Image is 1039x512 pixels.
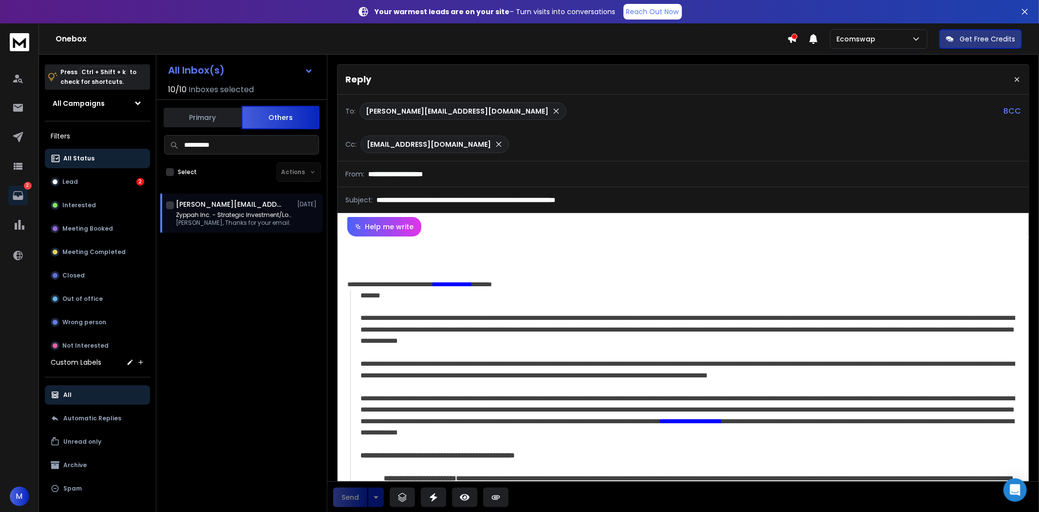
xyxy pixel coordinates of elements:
div: 2 [136,178,144,186]
p: To: [345,106,356,116]
span: Ctrl + Shift + k [80,66,127,78]
label: Select [178,168,197,176]
a: Reach Out Now [623,4,682,20]
button: All Campaigns [45,94,150,113]
button: Meeting Completed [45,242,150,262]
p: Automatic Replies [63,414,121,422]
p: Wrong person [62,318,106,326]
button: Closed [45,266,150,285]
button: Meeting Booked [45,219,150,238]
button: All Status [45,149,150,168]
h3: Custom Labels [51,357,101,367]
button: Unread only [45,432,150,452]
button: Primary [164,107,242,128]
button: Not Interested [45,336,150,355]
p: All [63,391,72,399]
strong: Your warmest leads are on your site [375,7,510,17]
button: All [45,385,150,405]
h3: Filters [45,129,150,143]
button: Lead2 [45,172,150,192]
h1: All Campaigns [53,98,105,108]
p: Out of office [62,295,103,303]
p: – Turn visits into conversations [375,7,616,17]
img: logo [10,33,29,51]
button: All Inbox(s) [160,60,321,80]
p: Meeting Completed [62,248,126,256]
button: Out of office [45,289,150,309]
button: Wrong person [45,313,150,332]
p: [EMAIL_ADDRESS][DOMAIN_NAME] [367,139,491,149]
p: Zyppah Inc. - Strategic Investment/Loan [176,211,293,219]
p: Lead [62,178,78,186]
p: Subject: [345,195,373,205]
h1: All Inbox(s) [168,65,225,75]
button: Help me write [347,217,421,236]
a: 2 [8,186,28,205]
button: Archive [45,455,150,475]
button: M [10,487,29,506]
h3: Inboxes selected [189,84,254,96]
p: All Status [63,155,94,162]
h1: Onebox [56,33,787,45]
h1: [PERSON_NAME][EMAIL_ADDRESS][DOMAIN_NAME] [176,199,283,209]
p: Meeting Booked [62,225,113,233]
div: Open Intercom Messenger [1003,478,1027,502]
button: Spam [45,479,150,498]
p: Ecomswap [836,34,879,44]
p: Cc: [345,139,357,149]
p: 2 [24,182,32,190]
p: Not Interested [62,342,109,350]
p: [PERSON_NAME], Thanks for your email. [176,219,293,227]
button: Get Free Credits [939,29,1022,49]
button: Others [242,106,320,129]
p: Reach Out Now [626,7,679,17]
p: Reply [345,73,371,86]
p: Get Free Credits [960,34,1015,44]
p: Press to check for shortcuts. [60,67,136,87]
button: Interested [45,196,150,215]
p: From: [345,169,364,179]
p: BCC [1003,105,1021,117]
p: Archive [63,461,87,469]
p: Interested [62,201,96,209]
p: [PERSON_NAME][EMAIL_ADDRESS][DOMAIN_NAME] [366,106,548,116]
p: Closed [62,272,85,279]
span: 10 / 10 [168,84,187,96]
p: Unread only [63,438,101,446]
button: Automatic Replies [45,409,150,428]
p: Spam [63,485,82,492]
p: [DATE] [297,200,319,208]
